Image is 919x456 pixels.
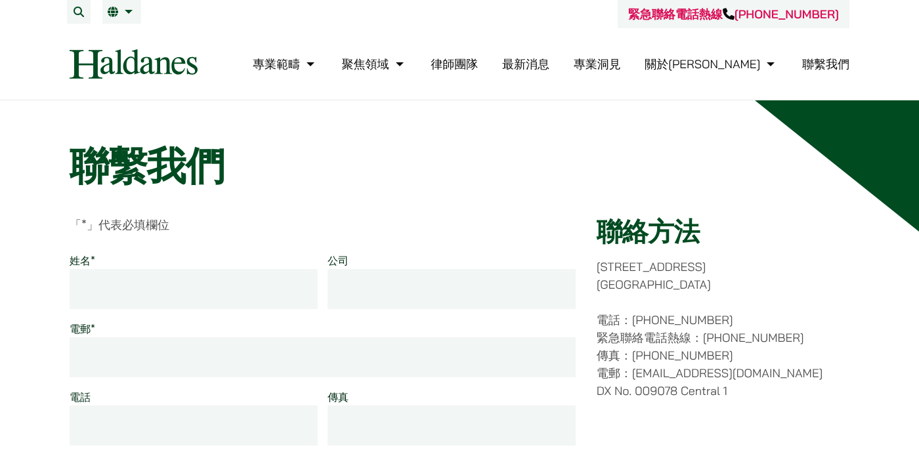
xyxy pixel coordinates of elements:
a: 繁 [108,7,136,17]
a: 律師團隊 [431,56,478,72]
label: 姓名 [70,254,95,267]
label: 電郵 [70,322,95,335]
img: Logo of Haldanes [70,49,198,79]
a: 緊急聯絡電話熱線[PHONE_NUMBER] [628,7,839,22]
label: 電話 [70,390,91,404]
h2: 聯絡方法 [597,216,849,247]
a: 聯繫我們 [802,56,849,72]
a: 最新消息 [502,56,549,72]
a: 關於何敦 [645,56,778,72]
h1: 聯繫我們 [70,142,849,190]
p: [STREET_ADDRESS] [GEOGRAPHIC_DATA] [597,258,849,293]
label: 傳真 [328,390,349,404]
p: 「 」代表必填欄位 [70,216,576,234]
a: 聚焦領域 [342,56,407,72]
a: 專業範疇 [253,56,318,72]
label: 公司 [328,254,349,267]
a: 專業洞見 [574,56,621,72]
p: 電話：[PHONE_NUMBER] 緊急聯絡電話熱線：[PHONE_NUMBER] 傳真：[PHONE_NUMBER] 電郵：[EMAIL_ADDRESS][DOMAIN_NAME] DX No... [597,311,849,400]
